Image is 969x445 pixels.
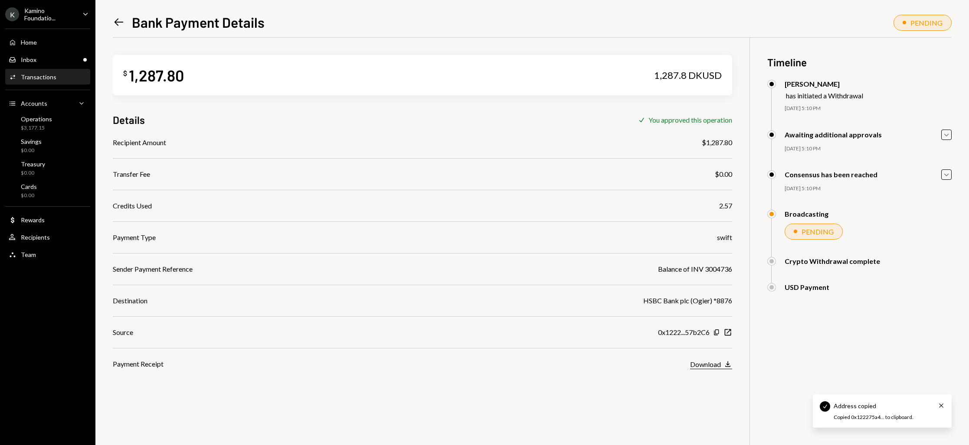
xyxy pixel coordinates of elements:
[113,327,133,338] div: Source
[785,105,952,112] div: [DATE] 5:10 PM
[834,401,876,410] div: Address copied
[113,264,193,274] div: Sender Payment Reference
[113,201,152,211] div: Credits Used
[690,360,721,368] div: Download
[21,56,36,63] div: Inbox
[715,169,732,179] div: $0.00
[132,13,265,31] h1: Bank Payment Details
[5,212,90,227] a: Rewards
[113,359,164,369] div: Payment Receipt
[717,232,732,243] div: swift
[21,124,52,132] div: $3,177.15
[21,183,37,190] div: Cards
[21,73,56,81] div: Transactions
[658,264,732,274] div: Balance of INV 3004736
[690,360,732,369] button: Download
[786,91,863,100] div: has initiated a Withdrawal
[785,185,952,192] div: [DATE] 5:10 PM
[113,296,147,306] div: Destination
[21,100,47,107] div: Accounts
[719,201,732,211] div: 2.57
[5,69,90,84] a: Transactions
[21,251,36,258] div: Team
[5,229,90,245] a: Recipients
[123,69,127,78] div: $
[5,52,90,67] a: Inbox
[21,216,45,224] div: Rewards
[785,257,880,265] div: Crypto Withdrawal complete
[658,327,710,338] div: 0x1222...57b2C6
[654,69,722,81] div: 1,287.8 DKUSD
[702,137,732,148] div: $1,287.80
[767,55,952,69] h3: Timeline
[129,65,184,85] div: 1,287.80
[910,19,943,27] div: PENDING
[785,145,952,153] div: [DATE] 5:10 PM
[5,158,90,179] a: Treasury$0.00
[785,80,863,88] div: [PERSON_NAME]
[5,7,19,21] div: K
[21,138,42,145] div: Savings
[5,113,90,133] a: Operations$3,177.15
[648,116,732,124] div: You approved this operation
[21,147,42,154] div: $0.00
[5,135,90,156] a: Savings$0.00
[21,115,52,123] div: Operations
[113,169,150,179] div: Transfer Fee
[113,137,166,148] div: Recipient Amount
[834,414,926,421] div: Copied 0x122275a4... to clipboard.
[785,210,828,218] div: Broadcasting
[21,169,45,177] div: $0.00
[5,180,90,201] a: Cards$0.00
[21,160,45,168] div: Treasury
[21,234,50,241] div: Recipients
[113,232,156,243] div: Payment Type
[643,296,732,306] div: HSBC Bank plc (Ogier) *8876
[5,34,90,50] a: Home
[5,95,90,111] a: Accounts
[785,170,877,179] div: Consensus has been reached
[24,7,75,22] div: Kamino Foundatio...
[113,113,145,127] h3: Details
[5,247,90,262] a: Team
[785,130,882,139] div: Awaiting additional approvals
[785,283,829,291] div: USD Payment
[21,192,37,199] div: $0.00
[802,227,834,236] div: PENDING
[21,39,37,46] div: Home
